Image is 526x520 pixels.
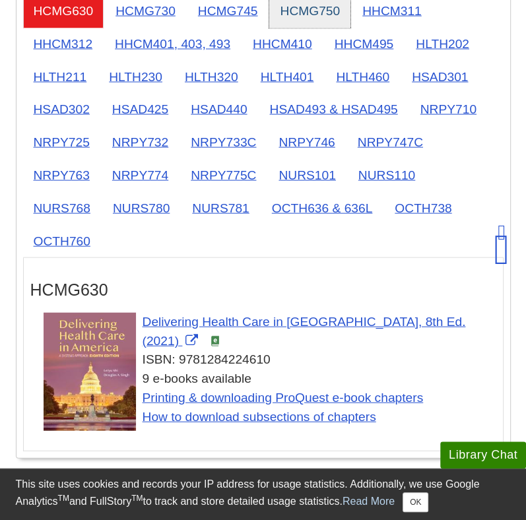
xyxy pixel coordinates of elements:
a: NURS101 [268,159,346,193]
a: HHCM401, 403, 493 [104,28,241,61]
a: NURS110 [348,159,426,193]
a: NRPY763 [23,159,100,193]
sup: TM [131,494,143,503]
a: HSAD302 [23,93,100,127]
a: OCTH636 & 636L [261,192,383,226]
button: Close [403,492,428,512]
a: NRPY747C [347,126,434,160]
button: Library Chat [440,441,526,469]
a: HLTH460 [325,61,400,94]
a: Back to Top [480,228,523,246]
div: This site uses cookies and records your IP address for usage statistics. Additionally, we use Goo... [16,476,511,512]
a: Read More [343,496,395,507]
a: HSAD440 [180,93,257,127]
a: OCTH760 [23,225,101,259]
img: Cover Art [44,313,136,432]
a: HSAD425 [102,93,179,127]
a: Link opens in new window [143,391,424,405]
a: HSAD301 [401,61,478,94]
a: HSAD493 & HSAD495 [259,93,408,127]
span: Delivering Health Care in [GEOGRAPHIC_DATA], 8th Ed. (2021) [143,315,466,348]
a: HLTH211 [23,61,98,94]
a: NRPY732 [102,126,179,160]
a: NRPY775C [180,159,267,193]
a: NURS781 [181,192,259,226]
div: 9 e-books available [44,370,496,426]
a: NRPY725 [23,126,100,160]
a: HLTH320 [174,61,249,94]
img: e-Book [210,336,220,346]
a: HHCM312 [23,28,104,61]
a: NRPY746 [268,126,345,160]
a: HLTH401 [250,61,325,94]
a: HLTH230 [98,61,173,94]
a: NRPY733C [180,126,267,160]
a: NRPY774 [102,159,179,193]
a: Link opens in new window [143,410,376,424]
h3: HCMG630 [30,278,496,303]
a: HHCM410 [242,28,323,61]
a: NRPY710 [410,93,487,127]
a: NURS780 [102,192,180,226]
a: NURS768 [23,192,101,226]
div: ISBN: 9781284224610 [44,350,496,370]
sup: TM [58,494,69,503]
a: HLTH202 [405,28,480,61]
a: OCTH738 [384,192,462,226]
a: HHCM495 [324,28,405,61]
a: Link opens in new window [143,315,466,348]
